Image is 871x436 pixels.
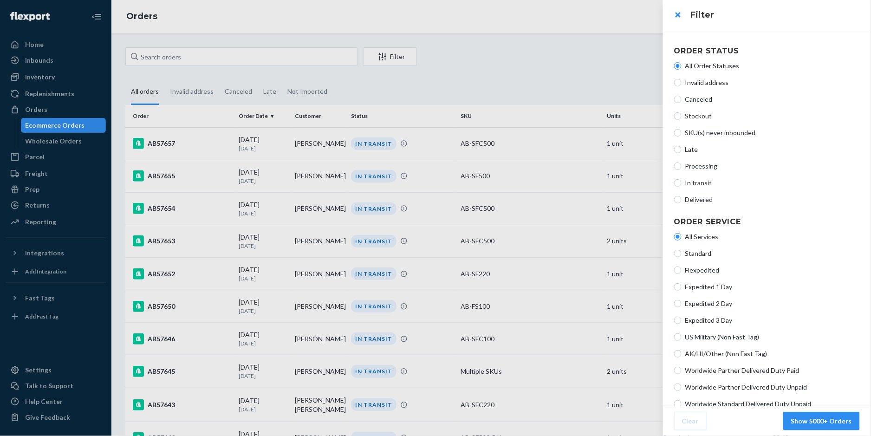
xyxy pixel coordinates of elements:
span: Invalid address [685,78,860,87]
input: All Services [674,233,682,241]
span: Late [685,145,860,154]
input: Worldwide Standard Delivered Duty Unpaid [674,400,682,408]
input: Standard [674,250,682,257]
input: In transit [674,179,682,187]
span: In transit [685,178,860,188]
span: Expedited 1 Day [685,282,860,292]
input: Flexpedited [674,267,682,274]
span: Canceled [685,95,860,104]
span: Expedited 3 Day [685,316,860,325]
input: Stockout [674,112,682,120]
input: Late [674,146,682,153]
span: Worldwide Partner Delivered Duty Paid [685,366,860,375]
input: Expedited 3 Day [674,317,682,324]
span: All Services [685,232,860,241]
input: Expedited 2 Day [674,300,682,307]
input: All Order Statuses [674,62,682,70]
span: Flexpedited [685,266,860,275]
button: close [669,6,687,24]
h3: Filter [691,9,860,21]
span: Stockout [685,111,860,121]
span: All Order Statuses [685,61,860,71]
input: Worldwide Partner Delivered Duty Unpaid [674,384,682,391]
h4: Order Status [674,46,860,57]
button: Clear [674,412,707,430]
span: Delivered [685,195,860,204]
input: Invalid address [674,79,682,86]
input: Canceled [674,96,682,103]
span: Expedited 2 Day [685,299,860,308]
input: SKU(s) never inbounded [674,129,682,137]
span: US Military (Non Fast Tag) [685,332,860,342]
input: Expedited 1 Day [674,283,682,291]
h4: Order Service [674,216,860,228]
input: AK/HI/Other (Non Fast Tag) [674,350,682,358]
input: Delivered [674,196,682,203]
span: Worldwide Partner Delivered Duty Unpaid [685,383,860,392]
span: Standard [685,249,860,258]
span: SKU(s) never inbounded [685,128,860,137]
span: Worldwide Standard Delivered Duty Unpaid [685,399,860,409]
input: Worldwide Partner Delivered Duty Paid [674,367,682,374]
input: US Military (Non Fast Tag) [674,333,682,341]
input: Processing [674,163,682,170]
span: Processing [685,162,860,171]
button: Show 5000+ Orders [783,412,860,430]
span: AK/HI/Other (Non Fast Tag) [685,349,860,358]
